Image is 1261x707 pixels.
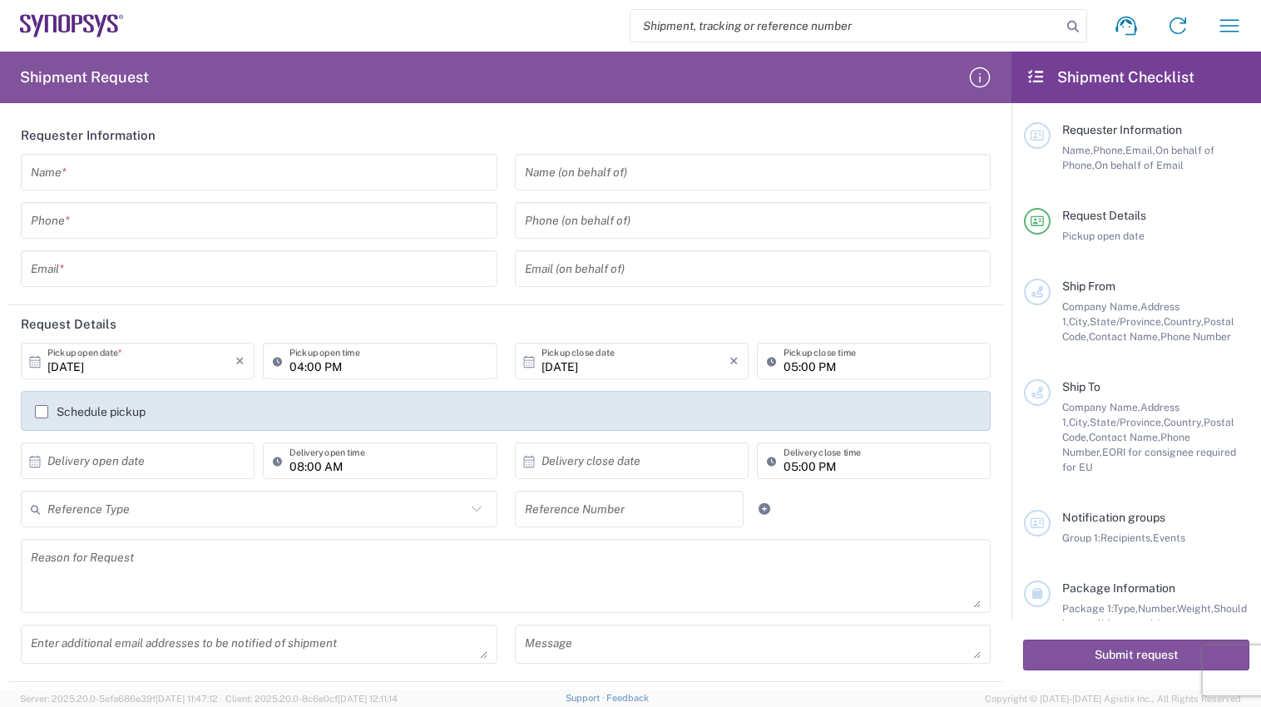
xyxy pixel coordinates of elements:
span: [DATE] 11:47:12 [156,694,218,704]
span: Contact Name, [1089,330,1160,343]
h2: Shipment Request [20,67,149,87]
span: Phone Number [1160,330,1231,343]
span: Package Information [1062,581,1175,595]
span: Type, [1113,602,1138,615]
span: Copyright © [DATE]-[DATE] Agistix Inc., All Rights Reserved [985,691,1241,706]
span: Ship To [1062,380,1100,393]
span: Ship From [1062,279,1115,293]
span: Client: 2025.20.0-8c6e0cf [225,694,398,704]
span: [DATE] 12:11:14 [338,694,398,704]
span: Company Name, [1062,401,1140,413]
span: Company Name, [1062,300,1140,313]
span: Country, [1164,315,1204,328]
span: Phone, [1093,144,1125,156]
h2: Requester Information [21,127,156,144]
span: Server: 2025.20.0-5efa686e39f [20,694,218,704]
span: Number, [1138,602,1177,615]
label: Schedule pickup [35,405,146,418]
span: Group 1: [1062,531,1100,544]
a: Feedback [606,693,649,703]
span: Notification groups [1062,511,1165,524]
span: Country, [1164,416,1204,428]
a: Support [566,693,607,703]
span: Recipients, [1100,531,1153,544]
span: Email, [1125,144,1155,156]
h2: Request Details [21,316,116,333]
span: Name, [1062,144,1093,156]
span: State/Province, [1090,416,1164,428]
span: On behalf of Email [1095,159,1184,171]
span: Contact Name, [1089,431,1160,443]
span: State/Province, [1090,315,1164,328]
span: City, [1069,416,1090,428]
span: Request Details [1062,209,1146,222]
button: Submit request [1023,640,1249,670]
a: Add Reference [753,497,776,521]
i: × [235,348,245,374]
h2: Shipment Checklist [1026,67,1194,87]
span: Weight, [1177,602,1214,615]
span: City, [1069,315,1090,328]
span: Pickup open date [1062,230,1145,242]
span: Requester Information [1062,123,1182,136]
span: Package 1: [1062,602,1113,615]
span: Events [1153,531,1185,544]
input: Shipment, tracking or reference number [630,10,1061,42]
span: EORI for consignee required for EU [1062,446,1236,473]
i: × [729,348,739,374]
